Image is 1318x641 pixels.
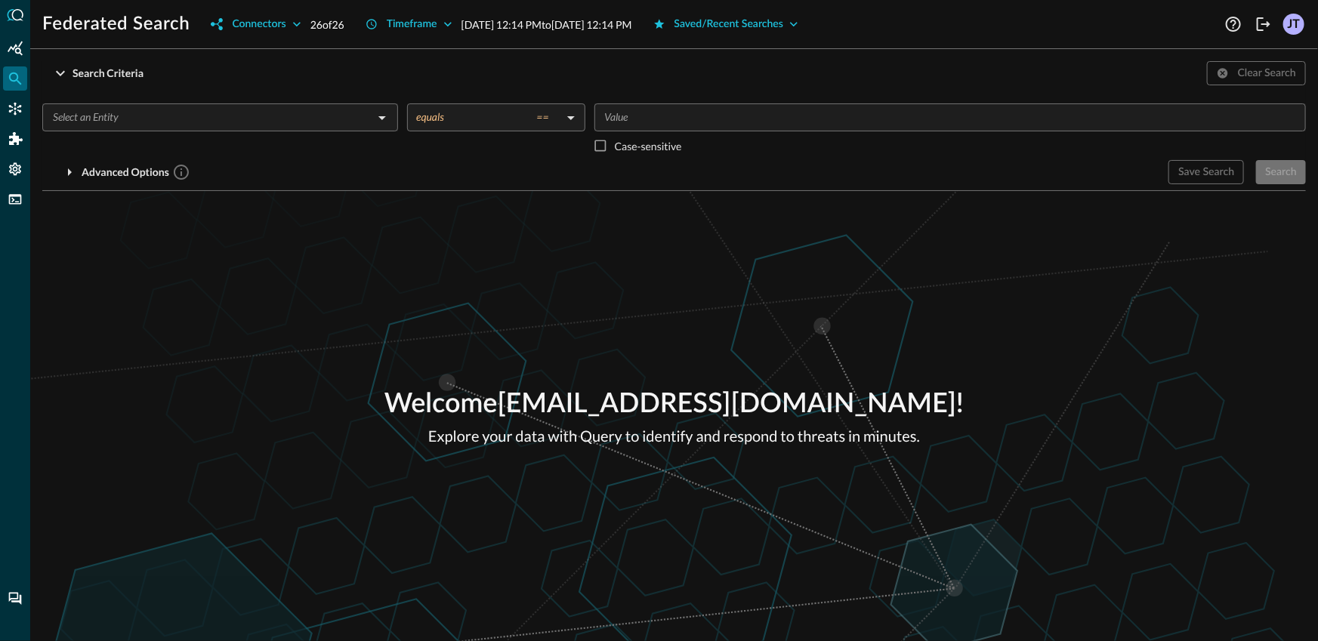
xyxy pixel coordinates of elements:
[384,384,964,425] p: Welcome [EMAIL_ADDRESS][DOMAIN_NAME] !
[674,15,784,34] div: Saved/Recent Searches
[42,12,190,36] h1: Federated Search
[3,36,27,60] div: Summary Insights
[387,15,437,34] div: Timeframe
[42,160,199,184] button: Advanced Options
[1221,12,1245,36] button: Help
[1252,12,1276,36] button: Logout
[536,110,548,124] span: ==
[42,61,153,85] button: Search Criteria
[310,17,344,32] p: 26 of 26
[3,187,27,211] div: FSQL
[416,110,444,124] span: equals
[3,157,27,181] div: Settings
[644,12,808,36] button: Saved/Recent Searches
[3,587,27,611] div: Chat
[3,66,27,91] div: Federated Search
[202,12,310,36] button: Connectors
[232,15,286,34] div: Connectors
[372,107,393,128] button: Open
[73,64,144,83] div: Search Criteria
[4,127,28,151] div: Addons
[357,12,461,36] button: Timeframe
[461,17,632,32] p: [DATE] 12:14 PM to [DATE] 12:14 PM
[615,138,682,154] p: Case-sensitive
[599,108,1299,127] input: Value
[384,425,964,448] p: Explore your data with Query to identify and respond to threats in minutes.
[82,163,190,182] div: Advanced Options
[3,97,27,121] div: Connectors
[416,110,561,124] div: equals
[1283,14,1304,35] div: JT
[47,108,369,127] input: Select an Entity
